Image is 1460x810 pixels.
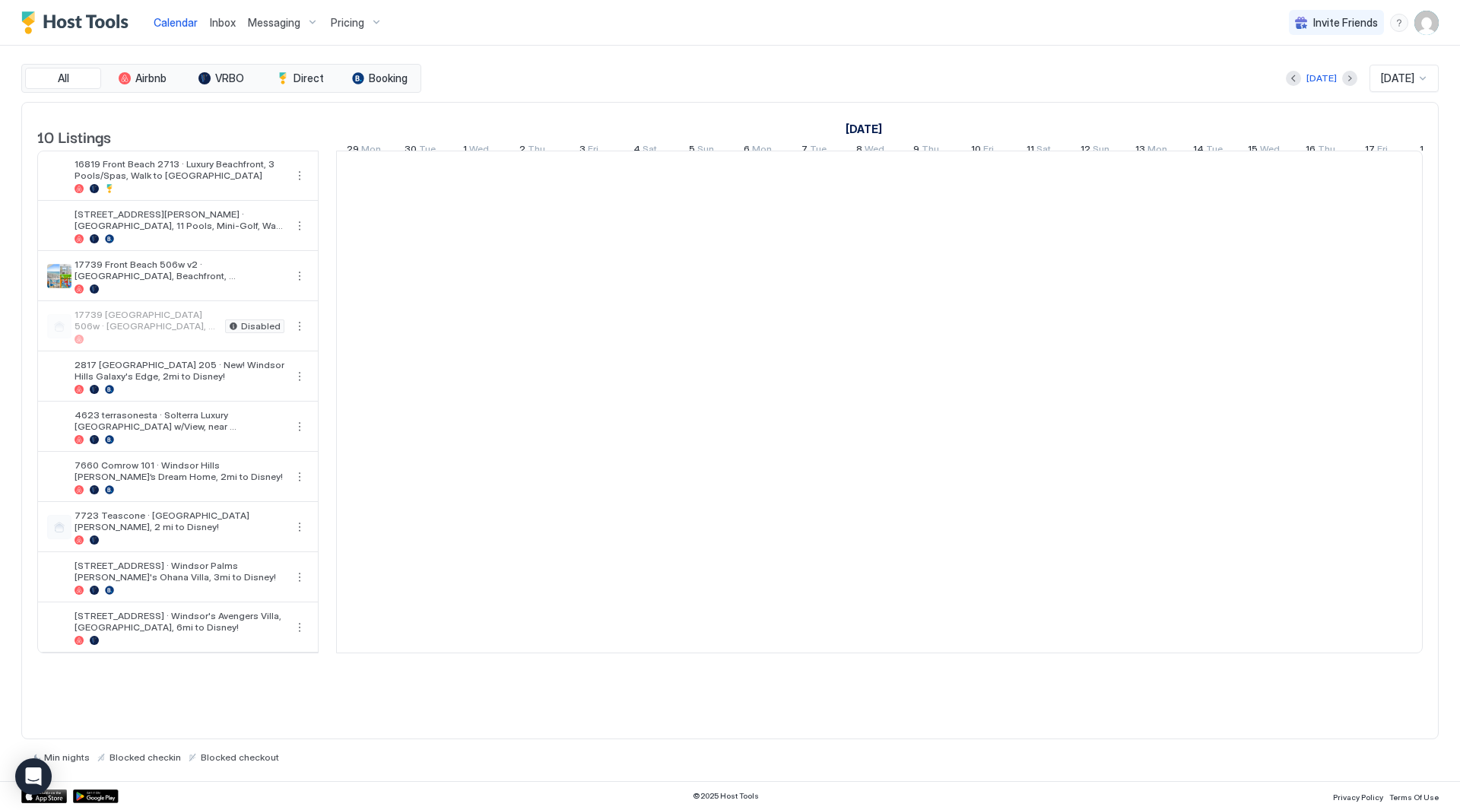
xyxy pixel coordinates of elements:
span: [STREET_ADDRESS] · Windsor's Avengers Villa, [GEOGRAPHIC_DATA], 6mi to Disney! [75,610,284,633]
div: listing image [47,415,71,439]
div: listing image [47,615,71,640]
button: More options [290,418,309,436]
a: Google Play Store [73,789,119,803]
span: Sun [1093,143,1109,159]
span: Sat [643,143,657,159]
span: 2817 [GEOGRAPHIC_DATA] 205 · New! Windsor Hills Galaxy's Edge, 2mi to Disney! [75,359,284,382]
div: menu [290,267,309,285]
a: October 3, 2025 [576,140,602,162]
span: Fri [588,143,598,159]
span: 11 [1027,143,1034,159]
div: menu [1390,14,1408,32]
span: Mon [361,143,381,159]
span: 13 [1135,143,1145,159]
button: More options [290,317,309,335]
span: 16819 Front Beach 2713 · Luxury Beachfront, 3 Pools/Spas, Walk to [GEOGRAPHIC_DATA] [75,158,284,181]
span: VRBO [215,71,244,85]
span: Tue [810,143,827,159]
div: menu [290,468,309,486]
div: menu [290,317,309,335]
a: October 4, 2025 [630,140,661,162]
span: 16 [1306,143,1316,159]
span: Pricing [331,16,364,30]
div: listing image [47,264,71,288]
div: Open Intercom Messenger [15,758,52,795]
span: Mon [752,143,772,159]
span: 17 [1365,143,1375,159]
a: September 30, 2025 [401,140,440,162]
span: [STREET_ADDRESS][PERSON_NAME] · [GEOGRAPHIC_DATA], 11 Pools, Mini-Golf, Walk to Beach! [75,208,284,231]
span: 6 [744,143,750,159]
span: Wed [865,143,884,159]
button: [DATE] [1304,69,1339,87]
span: Wed [1260,143,1280,159]
a: October 1, 2025 [842,118,886,140]
a: October 14, 2025 [1189,140,1227,162]
div: User profile [1414,11,1439,35]
a: October 6, 2025 [740,140,776,162]
a: October 8, 2025 [852,140,888,162]
a: October 15, 2025 [1244,140,1284,162]
span: Messaging [248,16,300,30]
a: October 2, 2025 [516,140,549,162]
span: Airbnb [135,71,167,85]
div: menu [290,418,309,436]
button: More options [290,367,309,386]
a: October 5, 2025 [685,140,718,162]
span: Thu [528,143,545,159]
div: Host Tools Logo [21,11,135,34]
span: Fri [1377,143,1388,159]
div: listing image [47,565,71,589]
a: Inbox [210,14,236,30]
span: All [58,71,69,85]
a: October 17, 2025 [1361,140,1392,162]
span: 4623 terrasonesta · Solterra Luxury [GEOGRAPHIC_DATA] w/View, near [GEOGRAPHIC_DATA]! [75,409,284,432]
span: Inbox [210,16,236,29]
a: Terms Of Use [1389,788,1439,804]
a: October 13, 2025 [1131,140,1171,162]
span: Terms Of Use [1389,793,1439,802]
span: Tue [1206,143,1223,159]
span: 5 [689,143,695,159]
span: Sat [1036,143,1051,159]
a: October 1, 2025 [459,140,493,162]
div: menu [290,367,309,386]
span: 12 [1081,143,1090,159]
div: menu [290,217,309,235]
div: listing image [47,364,71,389]
span: 1 [463,143,467,159]
div: App Store [21,789,67,803]
div: menu [290,167,309,185]
span: 17739 Front Beach 506w v2 · [GEOGRAPHIC_DATA], Beachfront, [GEOGRAPHIC_DATA], [GEOGRAPHIC_DATA]! [75,259,284,281]
span: Calendar [154,16,198,29]
span: 2 [519,143,525,159]
div: menu [290,618,309,637]
a: September 29, 2025 [343,140,385,162]
span: Booking [369,71,408,85]
span: 7723 Teascone · [GEOGRAPHIC_DATA][PERSON_NAME], 2 mi to Disney! [75,510,284,532]
span: 10 Listings [37,125,111,148]
div: [DATE] [1306,71,1337,85]
div: listing image [47,164,71,188]
div: menu [290,568,309,586]
span: Blocked checkin [109,751,181,763]
button: VRBO [183,68,259,89]
span: Wed [469,143,489,159]
a: October 16, 2025 [1302,140,1339,162]
span: 7660 Comrow 101 · Windsor Hills [PERSON_NAME]’s Dream Home, 2mi to Disney! [75,459,284,482]
span: Invite Friends [1313,16,1378,30]
span: Sun [697,143,714,159]
a: October 18, 2025 [1416,140,1450,162]
span: 3 [579,143,586,159]
span: 10 [971,143,981,159]
div: listing image [47,214,71,238]
a: October 7, 2025 [798,140,830,162]
span: Tue [419,143,436,159]
button: Next month [1342,71,1357,86]
div: listing image [47,465,71,489]
span: 4 [633,143,640,159]
span: Direct [294,71,324,85]
span: 18 [1420,143,1430,159]
span: 17739 [GEOGRAPHIC_DATA] 506w · [GEOGRAPHIC_DATA], Oceanfront, [GEOGRAPHIC_DATA], [GEOGRAPHIC_DATA]! [75,309,219,332]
